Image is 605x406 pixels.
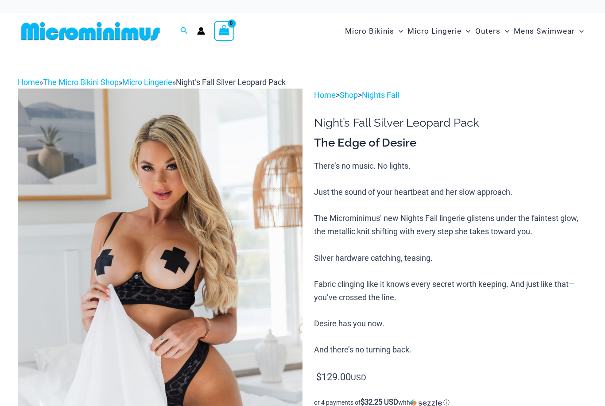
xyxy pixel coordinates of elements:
a: Home [314,90,336,100]
a: Home [18,77,39,87]
span: Menu Toggle [575,20,584,43]
span: $ [316,371,322,383]
span: Night’s Fall Silver Leopard Pack [176,77,286,87]
a: OutersMenu ToggleMenu Toggle [473,18,512,45]
span: » » » [18,77,286,87]
span: Menu Toggle [394,20,403,43]
a: Micro LingerieMenu ToggleMenu Toggle [405,18,473,45]
h1: Night’s Fall Silver Leopard Pack [314,116,587,130]
p: > > [314,89,587,102]
span: Outers [475,20,500,43]
a: Nights Fall [362,90,399,100]
nav: Site Navigation [341,16,587,46]
a: Search icon link [180,26,188,37]
a: Mens SwimwearMenu ToggleMenu Toggle [512,18,586,45]
img: MM SHOP LOGO FLAT [18,21,163,41]
h3: The Edge of Desire [314,135,587,151]
span: Menu Toggle [500,20,509,43]
span: Micro Bikinis [345,20,394,43]
a: View Shopping Cart, empty [214,21,234,41]
a: Shop [340,90,358,100]
a: Account icon link [197,27,205,35]
a: Micro BikinisMenu ToggleMenu Toggle [343,18,405,45]
a: The Micro Bikini Shop [43,77,119,87]
span: Micro Lingerie [407,20,462,43]
p: USD [314,371,587,384]
span: Menu Toggle [462,20,470,43]
a: Micro Lingerie [122,77,172,87]
p: There’s no music. No lights. Just the sound of your heartbeat and her slow approach. The Micromin... [314,159,587,357]
span: Mens Swimwear [514,20,575,43]
bdi: 129.00 [316,371,351,383]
